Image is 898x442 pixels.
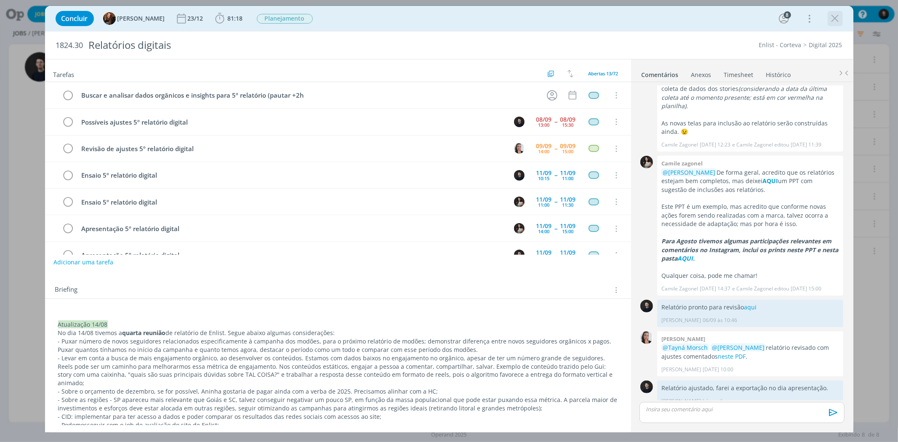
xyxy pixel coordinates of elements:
[712,343,765,351] span: @[PERSON_NAME]
[514,170,525,181] img: C
[661,303,839,312] p: Relatório pronto para revisão
[732,141,789,149] span: e Camile Zagonel editou
[560,250,576,256] div: 11/09
[123,329,166,337] strong: quarta reunião
[640,381,653,393] img: C
[514,250,525,260] img: C
[53,255,114,270] button: Adicionar uma tarefa
[661,168,839,194] p: De forma geral, acredito que os relatórios estejam bem completos, mas deixei um PPT com sugestão ...
[562,176,574,181] div: 11:00
[53,69,75,79] span: Tarefas
[513,222,526,235] button: C
[663,343,708,351] span: @Tayná Morsch
[536,197,552,202] div: 11/09
[166,329,335,337] span: de relatório de Enlist. Segue abaixo algumas considerações:
[61,15,88,22] span: Concluir
[640,156,653,168] img: C
[555,146,557,152] span: --
[257,14,313,24] span: Planejamento
[555,252,557,258] span: --
[777,12,791,25] button: 8
[562,202,574,207] div: 11:30
[56,11,94,26] button: Concluir
[661,202,839,228] p: Este PPT é um exemplo, mas acredito que conforme novas ações forem sendo realizadas com a marca, ...
[513,115,526,128] button: C
[188,16,205,21] div: 23/12
[45,6,853,432] div: dialog
[784,11,791,19] div: 8
[560,143,576,149] div: 09/09
[661,285,698,293] p: Camile Zagonel
[78,197,506,208] div: Ensaio 5º relatório digital
[661,384,839,392] p: Relatório ajustado, farei a exportação no dia apresentação.
[103,12,165,25] button: T[PERSON_NAME]
[718,352,746,360] a: neste PDF
[538,229,550,234] div: 14:00
[58,413,618,421] p: - CID: implementar para ter acesso a dados e poder comparar os resultados das redes sociais com a...
[724,67,754,79] a: Timesheet
[78,117,506,128] div: Possíveis ajustes 5º relatório digital
[536,117,552,122] div: 08/09
[514,143,525,154] img: C
[661,76,839,111] p: A planilha de Enlist foi preenchida com a coleta de dados dos stories
[555,199,557,205] span: --
[661,237,838,262] em: Para Agosto tivemos algumas participações relevantes em comentários no Instagram, inclui os print...
[809,41,842,49] a: Digital 2025
[791,285,821,293] span: [DATE] 15:00
[555,226,557,232] span: --
[640,300,653,312] img: C
[703,317,737,324] span: 06/09 às 10:46
[555,119,557,125] span: --
[589,70,618,77] span: Abertas 13/72
[117,16,165,21] span: [PERSON_NAME]
[661,343,839,361] p: relatório revisado com ajustes comentados .
[641,67,679,79] a: Comentários
[55,285,78,296] span: Briefing
[560,223,576,229] div: 11/09
[560,197,576,202] div: 11/09
[513,142,526,155] button: C
[228,14,243,22] span: 81:18
[58,329,123,337] span: No dia 14/08 tivemos a
[562,149,574,154] div: 15:00
[513,169,526,181] button: C
[661,119,839,136] p: As novas telas para inclusão ao relatório serão construídas ainda. 😉
[562,229,574,234] div: 15:00
[661,85,827,110] em: (considerando a data da última coleta até o momento presente; está em cor vermelha na planilha).
[58,421,618,429] p: - Podemos
[700,285,730,293] span: [DATE] 14:37
[703,366,733,373] span: [DATE] 10:00
[513,195,526,208] button: C
[538,149,550,154] div: 14:00
[103,12,116,25] img: T
[58,387,438,395] span: - Sobre o orçamento de dezembro, se for possível, Aninha gostaria de pagar ainda com a verba de 2...
[555,172,557,178] span: --
[759,41,802,49] a: Enlist - Corteva
[513,249,526,261] button: C
[56,41,83,50] span: 1824.30
[691,71,711,79] div: Anexos
[538,202,550,207] div: 11:00
[58,337,618,354] p: - Puxar número de novos seguidores relacionados especificamente à campanha dos modões, para o pró...
[661,317,701,324] p: [PERSON_NAME]
[766,67,791,79] a: Histórico
[536,223,552,229] div: 11/09
[536,143,552,149] div: 09/09
[536,250,552,256] div: 11/09
[703,397,726,405] span: há um dia
[762,177,778,185] a: AQUI
[78,144,506,154] div: Revisão de ajustes 5º relatório digital
[700,141,730,149] span: [DATE] 12:23
[514,117,525,127] img: C
[663,168,715,176] span: @[PERSON_NAME]
[78,250,506,261] div: Apresentação 5º relatório digital
[560,117,576,122] div: 08/09
[213,12,245,25] button: 81:18
[78,170,506,181] div: Ensaio 5º relatório digital
[78,90,539,101] div: Buscar e analisar dados orgânicos e insights para 5º relatório (pautar +2h
[640,331,653,344] img: C
[58,396,618,413] p: - Sobre as regiões - SP apareceu mais relevante que Goiás e SC, talvez conseguir negativar um pou...
[661,397,701,405] p: [PERSON_NAME]
[78,224,506,234] div: Apresentação 5º relatório digital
